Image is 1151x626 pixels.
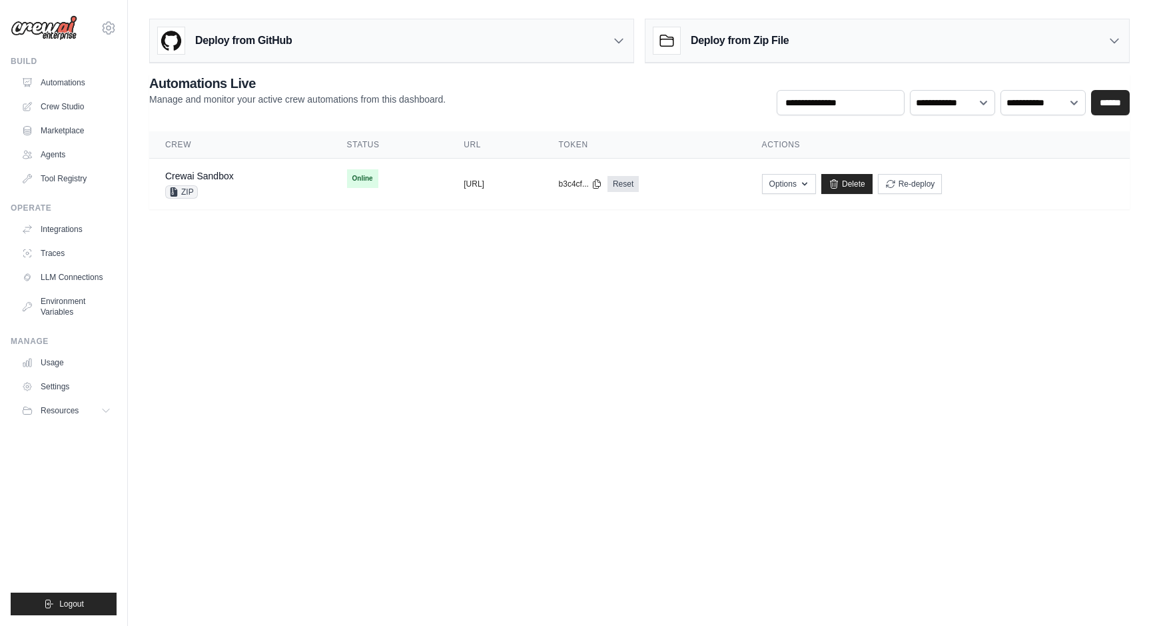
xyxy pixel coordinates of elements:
[165,185,198,199] span: ZIP
[762,174,816,194] button: Options
[1084,562,1151,626] iframe: Chat Widget
[41,405,79,416] span: Resources
[16,168,117,189] a: Tool Registry
[59,599,84,609] span: Logout
[543,131,746,159] th: Token
[821,174,873,194] a: Delete
[607,176,639,192] a: Reset
[16,376,117,397] a: Settings
[878,174,943,194] button: Re-deploy
[149,74,446,93] h2: Automations Live
[149,131,331,159] th: Crew
[16,352,117,373] a: Usage
[331,131,448,159] th: Status
[347,169,378,188] span: Online
[16,267,117,288] a: LLM Connections
[746,131,1130,159] th: Actions
[165,171,234,181] a: Crewai Sandbox
[16,400,117,421] button: Resources
[11,203,117,213] div: Operate
[16,144,117,165] a: Agents
[16,243,117,264] a: Traces
[691,33,789,49] h3: Deploy from Zip File
[158,27,185,54] img: GitHub Logo
[149,93,446,106] p: Manage and monitor your active crew automations from this dashboard.
[16,72,117,93] a: Automations
[195,33,292,49] h3: Deploy from GitHub
[16,291,117,323] a: Environment Variables
[448,131,542,159] th: URL
[16,120,117,141] a: Marketplace
[11,15,77,41] img: Logo
[11,336,117,347] div: Manage
[16,219,117,240] a: Integrations
[16,96,117,117] a: Crew Studio
[11,593,117,615] button: Logout
[559,179,602,189] button: b3c4cf...
[11,56,117,67] div: Build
